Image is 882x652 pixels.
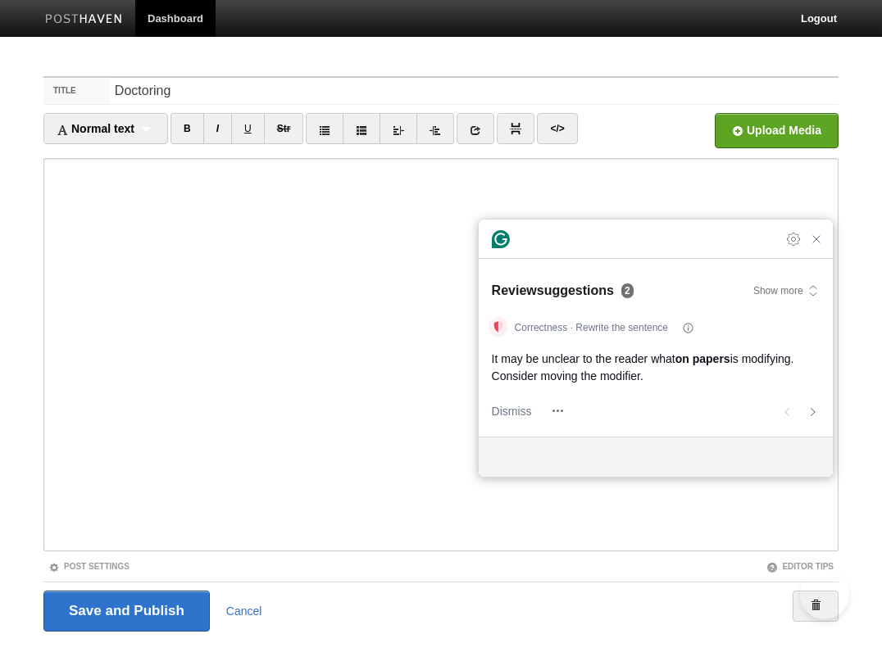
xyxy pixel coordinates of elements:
a: Cancel [226,604,262,618]
a: Editor Tips [766,562,834,571]
a: B [170,113,204,144]
a: Post Settings [48,562,130,571]
img: pagebreak-icon.png [510,123,521,134]
a: Str [264,113,304,144]
a: U [231,113,265,144]
iframe: Help Scout Beacon - Open [800,570,849,619]
img: Posthaven-bar [45,14,123,26]
del: Str [277,123,291,134]
span: Normal text [57,122,134,135]
input: Save and Publish [43,591,210,632]
a: </> [537,113,577,144]
a: I [203,113,232,144]
label: Title [43,78,110,104]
